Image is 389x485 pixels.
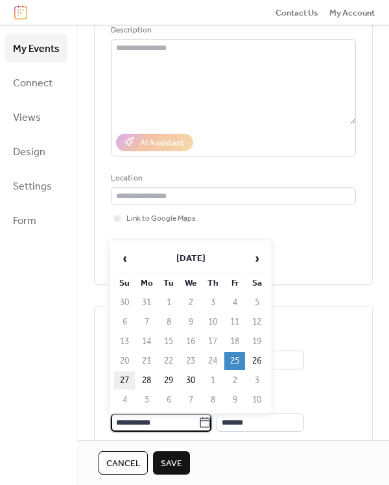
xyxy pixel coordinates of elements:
th: [DATE] [136,245,245,273]
td: 16 [180,332,201,351]
a: Contact Us [276,6,318,19]
a: Design [5,138,67,166]
td: 12 [246,313,267,331]
span: Cancel [106,457,140,470]
td: 10 [202,313,223,331]
td: 6 [158,391,179,409]
td: 9 [224,391,245,409]
th: Th [202,274,223,292]
td: 30 [114,293,135,312]
td: 3 [246,371,267,390]
td: 8 [158,313,179,331]
td: 27 [114,371,135,390]
a: My Account [329,6,375,19]
a: Views [5,103,67,131]
td: 5 [136,391,157,409]
span: ‹ [115,245,134,271]
span: › [247,245,266,271]
td: 5 [246,293,267,312]
div: Location [111,172,353,185]
th: We [180,274,201,292]
td: 17 [202,332,223,351]
td: 7 [180,391,201,409]
td: 25 [224,352,245,370]
td: 23 [180,352,201,370]
td: 2 [224,371,245,390]
button: Cancel [99,451,148,475]
td: 30 [180,371,201,390]
th: Sa [246,274,267,292]
span: Connect [13,73,53,93]
td: 7 [136,313,157,331]
td: 10 [246,391,267,409]
span: My Events [13,39,60,59]
th: Su [114,274,135,292]
div: Description [111,24,353,37]
td: 20 [114,352,135,370]
td: 9 [180,313,201,331]
th: Fr [224,274,245,292]
td: 11 [224,313,245,331]
button: Save [153,451,190,475]
td: 4 [224,293,245,312]
td: 18 [224,332,245,351]
a: Connect [5,69,67,97]
span: Form [13,211,36,231]
span: Views [13,108,41,128]
td: 28 [136,371,157,390]
a: Form [5,206,67,234]
td: 14 [136,332,157,351]
td: 2 [180,293,201,312]
td: 24 [202,352,223,370]
td: 1 [158,293,179,312]
span: Link to Google Maps [126,212,196,225]
img: logo [14,5,27,19]
td: 3 [202,293,223,312]
a: My Events [5,34,67,62]
td: 15 [158,332,179,351]
td: 29 [158,371,179,390]
td: 1 [202,371,223,390]
td: 6 [114,313,135,331]
span: Save [161,457,182,470]
th: Mo [136,274,157,292]
a: Settings [5,172,67,200]
td: 4 [114,391,135,409]
span: Design [13,142,45,162]
td: 21 [136,352,157,370]
td: 26 [246,352,267,370]
td: 8 [202,391,223,409]
td: 22 [158,352,179,370]
td: 31 [136,293,157,312]
td: 13 [114,332,135,351]
th: Tu [158,274,179,292]
td: 19 [246,332,267,351]
span: Settings [13,177,52,197]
